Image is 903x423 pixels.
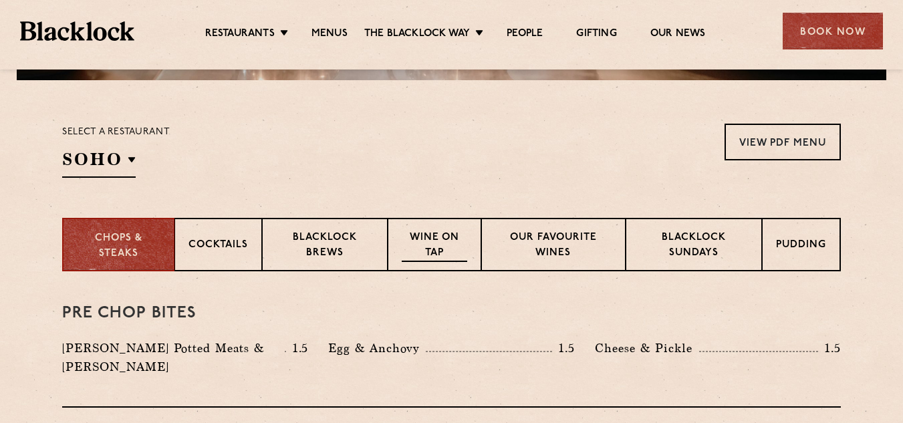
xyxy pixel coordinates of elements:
a: Restaurants [205,27,275,42]
p: Cheese & Pickle [595,339,699,358]
p: Our favourite wines [495,231,611,262]
img: BL_Textured_Logo-footer-cropped.svg [20,21,134,41]
h2: SOHO [62,148,136,178]
p: Chops & Steaks [77,231,160,261]
a: Our News [650,27,706,42]
p: Cocktails [188,238,248,255]
p: Blacklock Brews [276,231,374,262]
h3: Pre Chop Bites [62,305,841,322]
p: 1.5 [286,339,309,357]
a: People [507,27,543,42]
div: Book Now [783,13,883,49]
p: Egg & Anchovy [328,339,426,358]
p: 1.5 [818,339,841,357]
p: 1.5 [552,339,575,357]
p: Wine on Tap [402,231,467,262]
a: View PDF Menu [725,124,841,160]
p: Pudding [776,238,826,255]
p: Select a restaurant [62,124,170,141]
a: Menus [311,27,348,42]
p: Blacklock Sundays [640,231,748,262]
a: The Blacklock Way [364,27,470,42]
p: [PERSON_NAME] Potted Meats & [PERSON_NAME] [62,339,285,376]
a: Gifting [576,27,616,42]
